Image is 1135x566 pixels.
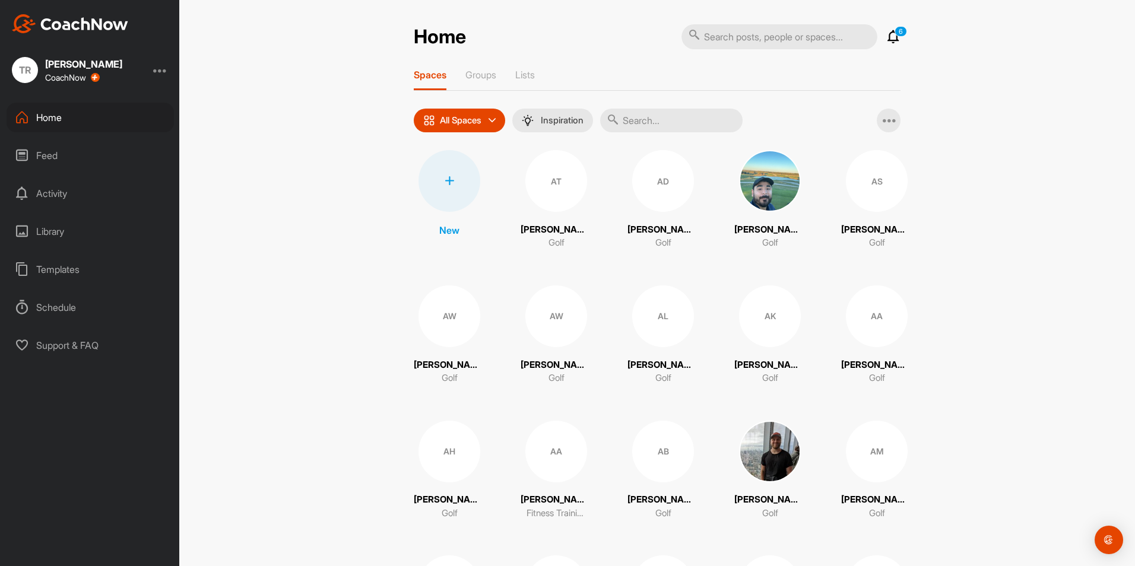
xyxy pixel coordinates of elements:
[841,493,912,507] p: [PERSON_NAME]
[414,69,446,81] p: Spaces
[521,493,592,507] p: [PERSON_NAME]
[841,150,912,250] a: AS[PERSON_NAME]Golf
[627,358,699,372] p: [PERSON_NAME]
[7,217,174,246] div: Library
[655,507,671,520] p: Golf
[7,179,174,208] div: Activity
[525,421,587,482] div: AA
[521,421,592,520] a: AA[PERSON_NAME]Fitness Training
[734,150,806,250] a: [PERSON_NAME]Golf
[1095,526,1123,554] div: Open Intercom Messenger
[414,493,485,507] p: [PERSON_NAME]
[762,236,778,250] p: Golf
[525,150,587,212] div: AT
[7,330,174,360] div: Support & FAQ
[627,421,699,520] a: AB[PERSON_NAME]Golf
[895,26,907,37] p: 6
[414,26,466,49] h2: Home
[681,24,877,49] input: Search posts, people or spaces...
[869,371,885,385] p: Golf
[7,103,174,132] div: Home
[521,358,592,372] p: [PERSON_NAME]
[869,236,885,250] p: Golf
[841,223,912,237] p: [PERSON_NAME]
[439,223,459,237] p: New
[739,285,801,347] div: AK
[7,255,174,284] div: Templates
[846,150,908,212] div: AS
[549,236,565,250] p: Golf
[655,371,671,385] p: Golf
[627,285,699,385] a: AL[PERSON_NAME]Golf
[414,358,485,372] p: [PERSON_NAME]
[521,285,592,385] a: AW[PERSON_NAME]Golf
[762,371,778,385] p: Golf
[841,285,912,385] a: AA[PERSON_NAME]Golf
[414,285,485,385] a: AW[PERSON_NAME]Golf
[627,493,699,507] p: [PERSON_NAME]
[423,115,435,126] img: icon
[419,285,480,347] div: AW
[521,150,592,250] a: AT[PERSON_NAME]Golf
[12,14,128,33] img: CoachNow
[846,285,908,347] div: AA
[841,358,912,372] p: [PERSON_NAME]
[734,285,806,385] a: AK[PERSON_NAME]Golf
[45,59,122,69] div: [PERSON_NAME]
[627,223,699,237] p: [PERSON_NAME]
[549,371,565,385] p: Golf
[739,421,801,482] img: square_2c2befc02944760e7127010d6a1749cf.jpg
[632,285,694,347] div: AL
[734,223,806,237] p: [PERSON_NAME]
[734,358,806,372] p: [PERSON_NAME]
[527,507,586,520] p: Fitness Training
[522,115,534,126] img: menuIcon
[762,507,778,520] p: Golf
[734,493,806,507] p: [PERSON_NAME]
[734,421,806,520] a: [PERSON_NAME]Golf
[655,236,671,250] p: Golf
[632,421,694,482] div: AB
[869,507,885,520] p: Golf
[841,421,912,520] a: AM[PERSON_NAME]Golf
[521,223,592,237] p: [PERSON_NAME]
[442,507,458,520] p: Golf
[739,150,801,212] img: square_5bc80f7ebff3b9df8e768c556ab84f84.jpg
[419,421,480,482] div: AH
[45,73,100,82] div: CoachNow
[600,109,743,132] input: Search...
[632,150,694,212] div: AD
[541,116,584,125] p: Inspiration
[414,421,485,520] a: AH[PERSON_NAME]Golf
[7,141,174,170] div: Feed
[465,69,496,81] p: Groups
[7,292,174,322] div: Schedule
[442,371,458,385] p: Golf
[12,57,38,83] div: TR
[515,69,535,81] p: Lists
[440,116,481,125] p: All Spaces
[627,150,699,250] a: AD[PERSON_NAME]Golf
[846,421,908,482] div: AM
[525,285,587,347] div: AW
